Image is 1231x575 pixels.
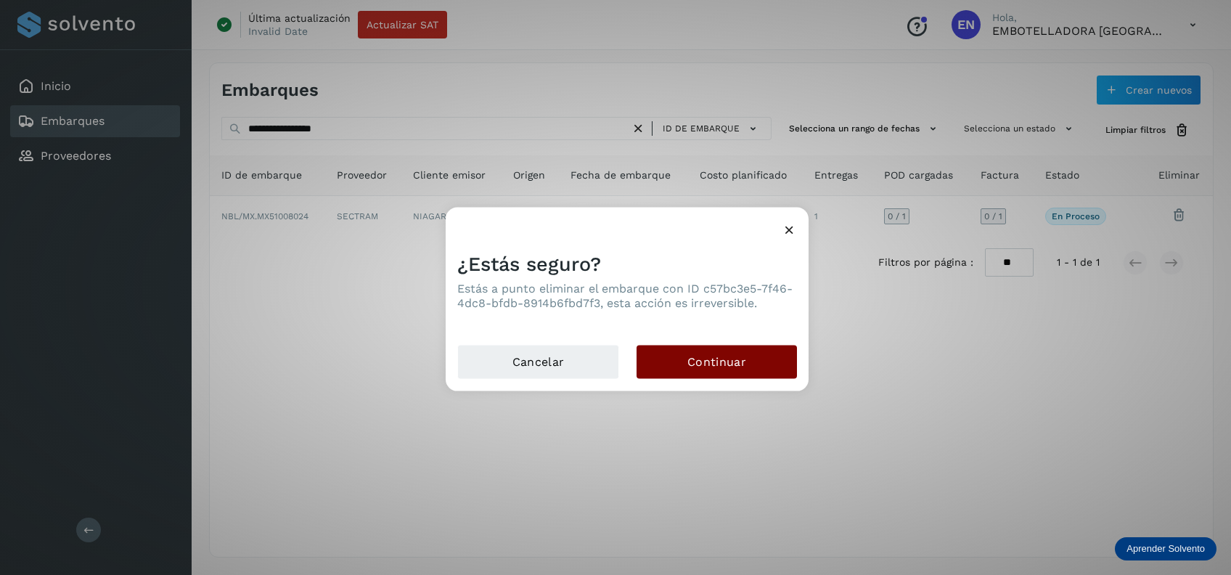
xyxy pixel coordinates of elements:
[457,253,601,276] span: ¿Estás seguro?
[637,345,797,378] button: Continuar
[457,344,619,379] button: Cancelar
[1115,537,1216,560] div: Aprender Solvento
[457,282,793,309] span: Estás a punto eliminar el embarque con ID c57bc3e5-7f46-4dc8-bfdb-8914b6fbd7f3, esta acción es ir...
[1126,543,1205,555] p: Aprender Solvento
